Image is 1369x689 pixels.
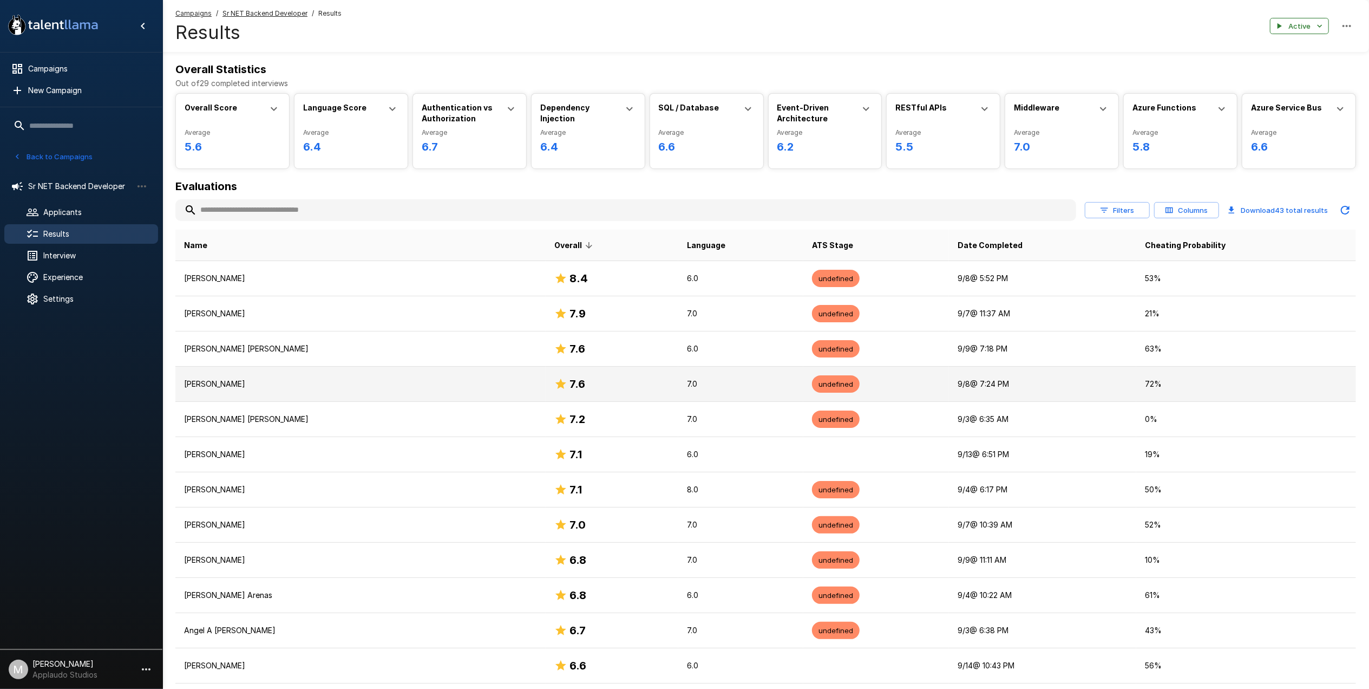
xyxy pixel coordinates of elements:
td: 9/8 @ 7:24 PM [949,367,1136,402]
button: Columns [1154,202,1219,219]
span: / [312,8,314,19]
p: 19 % [1145,449,1347,460]
span: Average [659,127,755,138]
p: 7.0 [687,625,795,636]
td: 9/8 @ 5:52 PM [949,261,1136,296]
h6: 6.8 [569,551,586,569]
h6: 6.7 [569,622,586,639]
span: Average [540,127,636,138]
b: RESTful APIs [895,103,947,112]
p: 7.0 [687,519,795,530]
button: Download43 total results [1223,199,1332,221]
h6: 6.4 [540,138,636,155]
p: 7.0 [687,308,795,319]
p: 52 % [1145,519,1347,530]
span: Average [895,127,991,138]
b: Overall Score [185,103,237,112]
p: [PERSON_NAME] [184,555,537,565]
span: undefined [812,414,860,425]
h6: 6.2 [777,138,873,155]
span: Date Completed [958,239,1023,252]
h6: 7.0 [1014,138,1110,155]
span: Average [1251,127,1347,138]
p: [PERSON_NAME] [PERSON_NAME] [184,414,537,425]
td: 9/13 @ 6:51 PM [949,437,1136,472]
p: Out of 29 completed interviews [175,78,1356,89]
p: [PERSON_NAME] [184,484,537,495]
b: Language Score [303,103,366,112]
h6: 6.7 [422,138,518,155]
td: 9/3 @ 6:35 AM [949,402,1136,437]
span: Overall [554,239,596,252]
p: 43 % [1145,625,1347,636]
b: Event-Driven Architecture [777,103,829,123]
p: 61 % [1145,590,1347,601]
td: 9/9 @ 11:11 AM [949,543,1136,578]
b: Evaluations [175,180,237,193]
h6: 6.6 [569,657,586,674]
b: Azure Functions [1132,103,1196,112]
span: Name [184,239,207,252]
p: 53 % [1145,273,1347,284]
span: Language [687,239,725,252]
p: 7.0 [687,414,795,425]
button: Updated Today - 12:18 PM [1334,199,1356,221]
span: ATS Stage [812,239,853,252]
td: 9/4 @ 10:22 AM [949,578,1136,613]
span: Average [1132,127,1228,138]
p: [PERSON_NAME] [184,449,537,460]
h6: 5.6 [185,138,280,155]
span: undefined [812,309,860,319]
h6: 6.6 [1251,138,1347,155]
td: 9/4 @ 6:17 PM [949,472,1136,508]
p: 21 % [1145,308,1347,319]
span: undefined [812,520,860,530]
h6: 5.5 [895,138,991,155]
p: 6.0 [687,449,795,460]
h6: 7.9 [569,305,586,322]
p: 8.0 [687,484,795,495]
b: SQL / Database [659,103,719,112]
td: 9/7 @ 11:37 AM [949,296,1136,331]
span: Average [185,127,280,138]
p: Angel A [PERSON_NAME] [184,625,537,636]
h6: 6.4 [303,138,399,155]
p: 6.0 [687,343,795,354]
h6: 8.4 [569,270,588,287]
button: Active [1270,18,1329,35]
span: Results [318,8,342,19]
p: 0 % [1145,414,1347,425]
p: [PERSON_NAME] [184,660,537,671]
h6: 7.0 [569,516,586,534]
span: undefined [812,555,860,565]
h6: 5.8 [1132,138,1228,155]
u: Campaigns [175,9,212,17]
td: 9/14 @ 10:43 PM [949,648,1136,684]
span: undefined [812,344,860,354]
span: undefined [812,590,860,601]
p: [PERSON_NAME] [184,273,537,284]
h6: 7.6 [569,340,585,357]
p: 56 % [1145,660,1347,671]
p: [PERSON_NAME] [184,519,537,530]
h4: Results [175,21,342,44]
u: Sr NET Backend Developer [222,9,307,17]
span: / [216,8,218,19]
h6: 6.8 [569,587,586,604]
h6: 7.6 [569,375,585,393]
p: 7.0 [687,555,795,565]
p: 6.0 [687,660,795,671]
h6: 7.1 [569,481,582,498]
b: Azure Service Bus [1251,103,1322,112]
p: 72 % [1145,379,1347,389]
b: Overall Statistics [175,63,266,76]
b: Dependency Injection [540,103,589,123]
h6: 7.2 [569,411,585,428]
p: [PERSON_NAME] Arenas [184,590,537,601]
p: 63 % [1145,343,1347,354]
td: 9/3 @ 6:38 PM [949,613,1136,648]
td: 9/9 @ 7:18 PM [949,331,1136,367]
span: Average [1014,127,1110,138]
span: Average [777,127,873,138]
h6: 7.1 [569,446,582,463]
